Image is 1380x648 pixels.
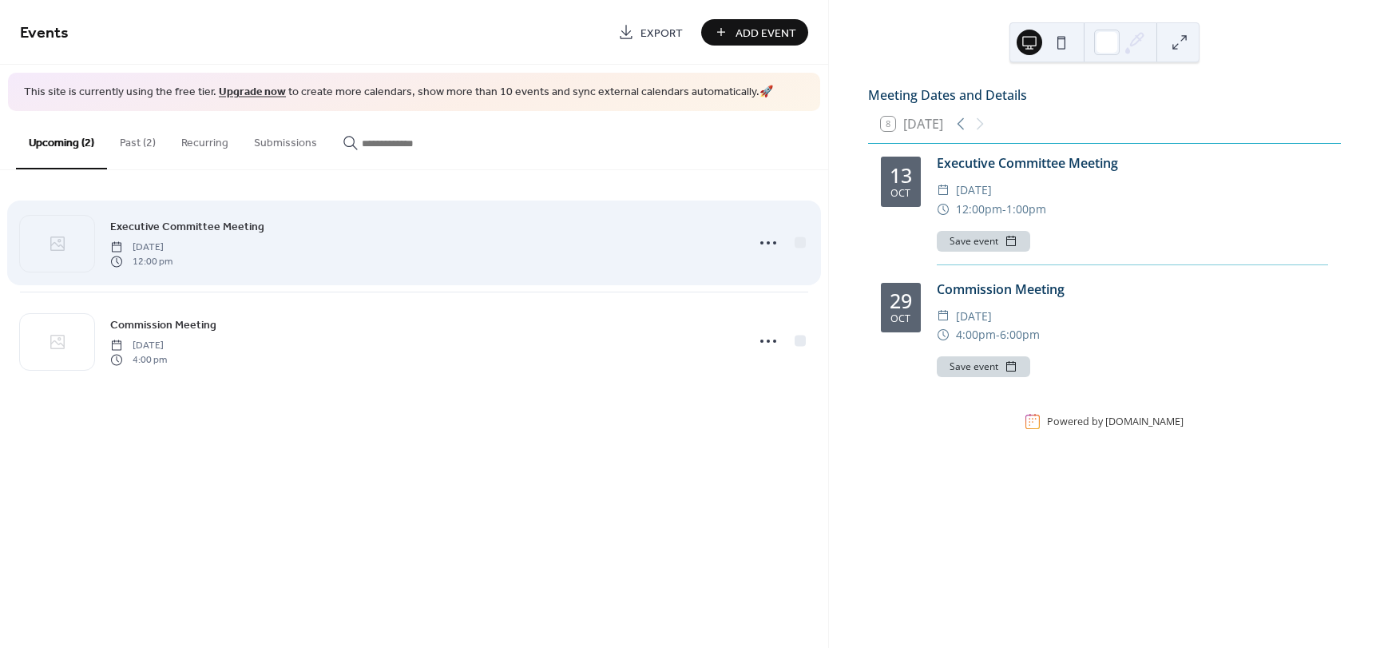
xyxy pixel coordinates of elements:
a: [DOMAIN_NAME] [1105,415,1184,428]
span: [DATE] [110,240,172,254]
span: Commission Meeting [110,316,216,333]
a: Export [606,19,695,46]
a: Upgrade now [219,81,286,103]
span: Executive Committee Meeting [110,218,264,235]
div: Executive Committee Meeting [937,153,1328,173]
span: - [1002,200,1006,219]
div: Commission Meeting [937,280,1328,299]
span: Add Event [736,25,796,42]
button: Recurring [169,111,241,168]
div: Meeting Dates and Details [868,85,1341,105]
a: Commission Meeting [110,316,216,334]
button: Submissions [241,111,330,168]
button: Save event [937,231,1030,252]
div: ​ [937,325,950,344]
button: Save event [937,356,1030,377]
button: Upcoming (2) [16,111,107,169]
div: Powered by [1047,415,1184,428]
span: This site is currently using the free tier. to create more calendars, show more than 10 events an... [24,85,773,101]
span: 12:00pm [956,200,1002,219]
span: [DATE] [956,307,992,326]
span: Export [640,25,683,42]
div: Oct [890,189,910,199]
div: 13 [890,165,912,185]
div: ​ [937,307,950,326]
div: 29 [890,291,912,311]
div: Oct [890,314,910,324]
span: 6:00pm [1000,325,1040,344]
a: Executive Committee Meeting [110,217,264,236]
button: Past (2) [107,111,169,168]
span: [DATE] [956,181,992,200]
span: - [996,325,1000,344]
span: 12:00 pm [110,255,172,269]
span: [DATE] [110,338,167,352]
span: 4:00 pm [110,353,167,368]
span: 4:00pm [956,325,996,344]
button: Add Event [701,19,808,46]
span: 1:00pm [1006,200,1046,219]
div: ​ [937,181,950,200]
span: Events [20,18,69,49]
div: ​ [937,200,950,219]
